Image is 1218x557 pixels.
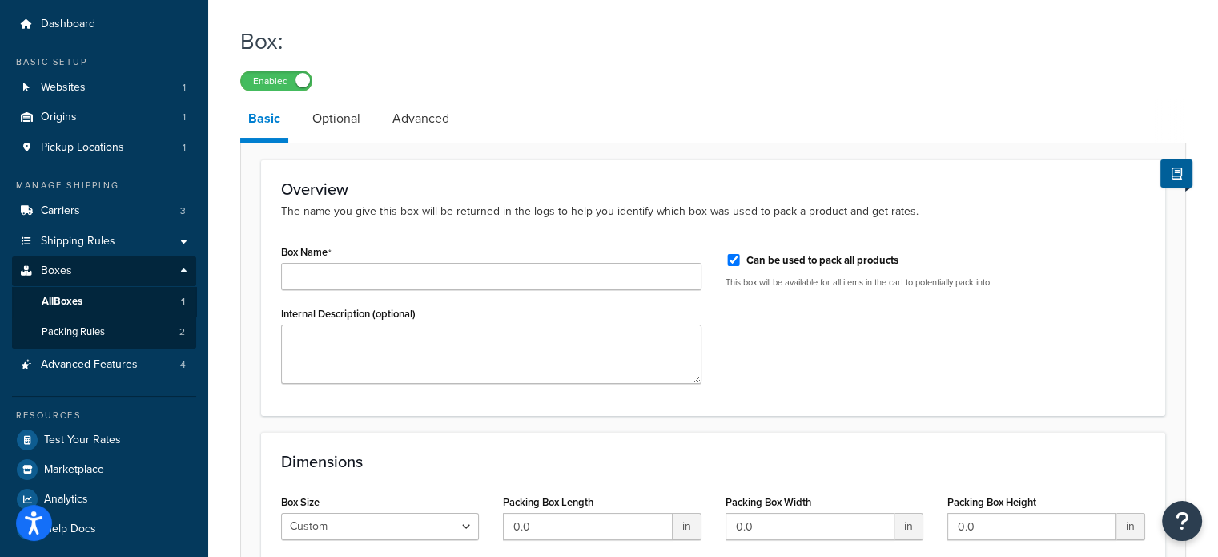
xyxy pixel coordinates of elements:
[12,103,196,132] a: Origins1
[12,73,196,103] a: Websites1
[726,496,811,508] label: Packing Box Width
[12,103,196,132] li: Origins
[41,204,80,218] span: Carriers
[179,325,185,339] span: 2
[281,453,1145,470] h3: Dimensions
[44,463,104,477] span: Marketplace
[12,196,196,226] a: Carriers3
[12,196,196,226] li: Carriers
[180,358,186,372] span: 4
[12,133,196,163] li: Pickup Locations
[241,71,312,91] label: Enabled
[12,287,196,317] a: AllBoxes1
[181,295,185,309] span: 1
[281,246,332,259] label: Box Name
[183,81,186,95] span: 1
[12,350,196,380] a: Advanced Features4
[41,264,72,278] span: Boxes
[12,256,196,286] a: Boxes
[44,523,96,536] span: Help Docs
[41,358,138,372] span: Advanced Features
[12,317,196,347] a: Packing Rules2
[673,513,701,540] span: in
[42,325,105,339] span: Packing Rules
[41,141,124,155] span: Pickup Locations
[12,317,196,347] li: Packing Rules
[304,99,368,138] a: Optional
[894,513,923,540] span: in
[384,99,457,138] a: Advanced
[12,227,196,256] a: Shipping Rules
[12,133,196,163] a: Pickup Locations1
[1160,159,1192,188] button: Show Help Docs
[12,179,196,192] div: Manage Shipping
[12,485,196,514] a: Analytics
[281,496,320,508] label: Box Size
[281,180,1145,198] h3: Overview
[1162,501,1202,541] button: Open Resource Center
[12,409,196,422] div: Resources
[12,10,196,39] a: Dashboard
[41,18,95,31] span: Dashboard
[240,99,288,143] a: Basic
[41,81,86,95] span: Websites
[12,426,196,454] a: Test Your Rates
[12,515,196,543] a: Help Docs
[44,493,88,507] span: Analytics
[12,73,196,103] li: Websites
[44,434,121,447] span: Test Your Rates
[281,203,1145,220] p: The name you give this box will be returned in the logs to help you identify which box was used t...
[12,55,196,69] div: Basic Setup
[183,141,186,155] span: 1
[12,350,196,380] li: Advanced Features
[240,26,1166,57] h1: Box:
[41,235,115,248] span: Shipping Rules
[12,455,196,484] a: Marketplace
[42,295,82,309] span: All Boxes
[281,308,416,320] label: Internal Description (optional)
[726,276,1146,289] p: This box will be available for all items in the cart to potentially pack into
[12,256,196,348] li: Boxes
[183,111,186,124] span: 1
[180,204,186,218] span: 3
[947,496,1036,508] label: Packing Box Height
[41,111,77,124] span: Origins
[746,253,898,268] label: Can be used to pack all products
[503,496,593,508] label: Packing Box Length
[1116,513,1145,540] span: in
